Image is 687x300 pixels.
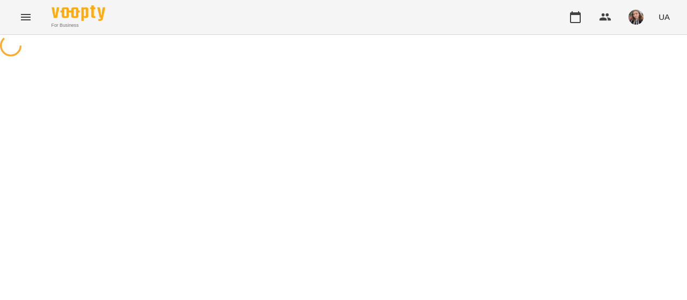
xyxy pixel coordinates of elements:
[628,10,644,25] img: eab3ee43b19804faa4f6a12c6904e440.jpg
[659,11,670,23] span: UA
[13,4,39,30] button: Menu
[654,7,674,27] button: UA
[52,5,105,21] img: Voopty Logo
[52,22,105,29] span: For Business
